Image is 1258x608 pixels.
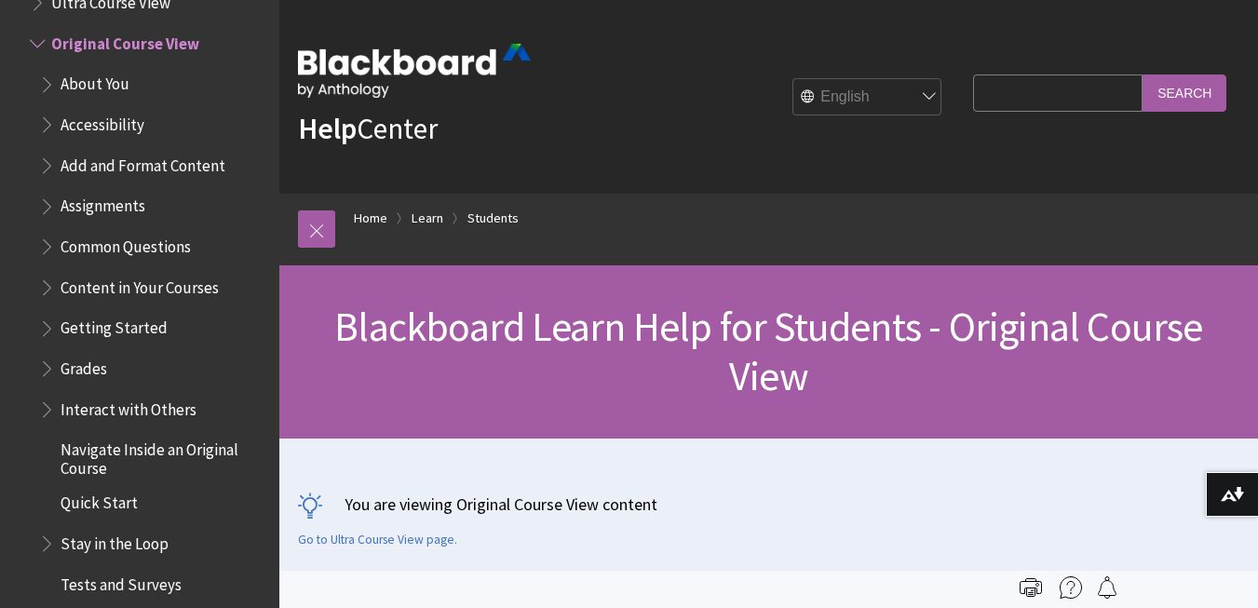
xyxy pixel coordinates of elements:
a: Go to Ultra Course View page. [298,532,457,548]
span: Quick Start [61,488,138,513]
img: Print [1020,576,1042,599]
a: Learn [412,207,443,230]
span: Interact with Others [61,394,196,419]
img: Follow this page [1096,576,1118,599]
a: Students [467,207,519,230]
p: You are viewing Original Course View content [298,493,1239,516]
select: Site Language Selector [793,79,942,116]
span: Grades [61,353,107,378]
span: About You [61,69,129,94]
span: Tests and Surveys [61,569,182,594]
img: More help [1060,576,1082,599]
span: Getting Started [61,313,168,338]
strong: Help [298,110,357,147]
span: Common Questions [61,231,191,256]
span: Accessibility [61,109,144,134]
span: Content in Your Courses [61,272,219,297]
span: Navigate Inside an Original Course [61,434,266,478]
span: Blackboard Learn Help for Students - Original Course View [334,301,1202,401]
span: Stay in the Loop [61,528,169,553]
span: Original Course View [51,28,199,53]
img: Blackboard by Anthology [298,44,531,98]
span: Assignments [61,191,145,216]
a: HelpCenter [298,110,438,147]
a: Home [354,207,387,230]
input: Search [1143,74,1226,111]
span: Add and Format Content [61,150,225,175]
